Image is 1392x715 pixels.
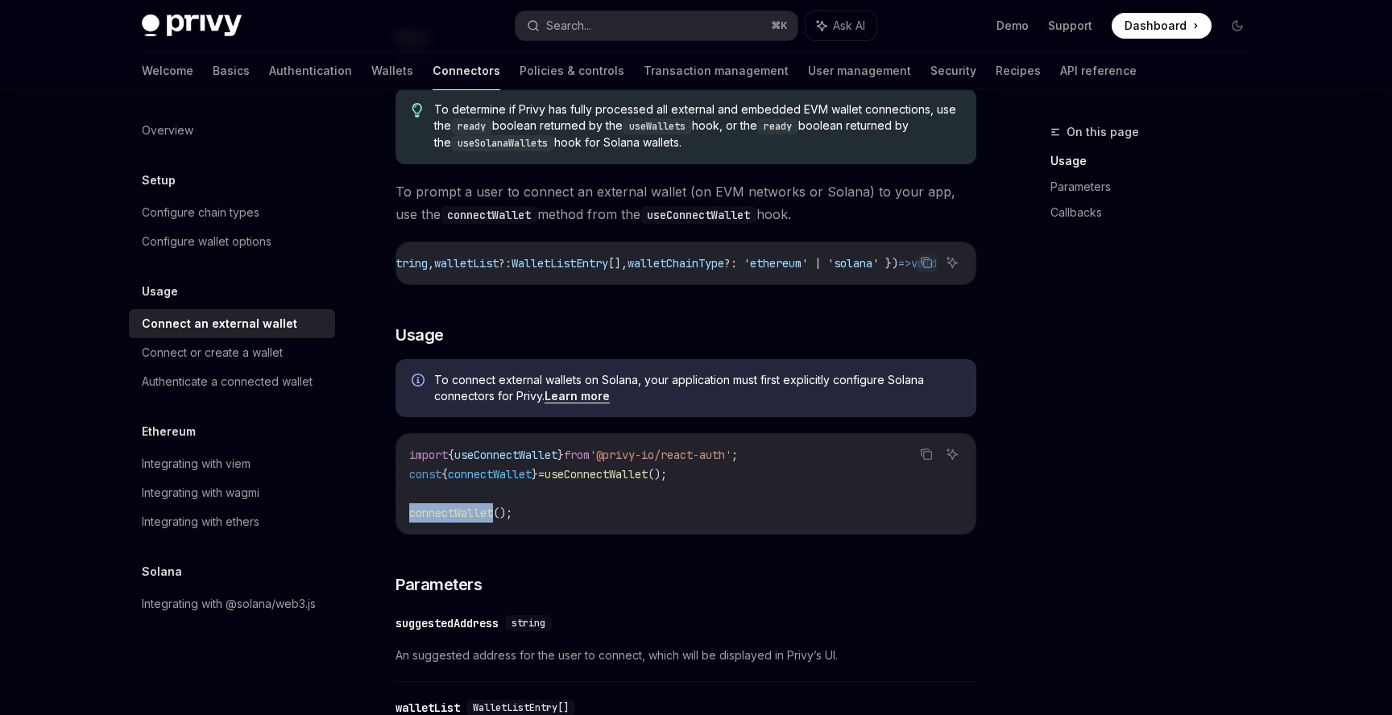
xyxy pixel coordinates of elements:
[545,389,610,403] a: Learn more
[441,467,448,481] span: {
[1048,18,1092,34] a: Support
[142,121,193,140] div: Overview
[142,372,313,391] div: Authenticate a connected wallet
[516,11,797,40] button: Search...⌘K
[648,467,667,481] span: ();
[802,256,834,271] span: ' | '
[512,617,545,630] span: string
[129,309,335,338] a: Connect an external wallet
[731,448,738,462] span: ;
[142,203,259,222] div: Configure chain types
[129,507,335,536] a: Integrating with ethers
[428,256,434,271] span: ,
[546,16,591,35] div: Search...
[538,467,545,481] span: =
[1060,52,1137,90] a: API reference
[396,615,499,631] div: suggestedAddress
[771,19,788,32] span: ⌘ K
[872,256,898,271] span: ' })
[142,232,271,251] div: Configure wallet options
[1050,200,1263,225] a: Callbacks
[1067,122,1139,142] span: On this page
[409,506,493,520] span: connectWallet
[1125,18,1187,34] span: Dashboard
[409,467,441,481] span: const
[898,256,911,271] span: =>
[834,256,872,271] span: solana
[396,573,482,596] span: Parameters
[996,18,1029,34] a: Demo
[389,256,428,271] span: string
[1050,174,1263,200] a: Parameters
[512,256,608,271] span: WalletListEntry
[129,116,335,145] a: Overview
[911,256,937,271] span: void
[396,646,976,665] span: An suggested address for the user to connect, which will be displayed in Privy’s UI.
[499,256,512,271] span: ?:
[451,135,554,151] code: useSolanaWallets
[724,256,750,271] span: ?: '
[806,11,876,40] button: Ask AI
[129,367,335,396] a: Authenticate a connected wallet
[213,52,250,90] a: Basics
[833,18,865,34] span: Ask AI
[916,444,937,465] button: Copy the contents from the code block
[590,448,731,462] span: '@privy-io/react-auth'
[409,448,448,462] span: import
[142,282,178,301] h5: Usage
[434,372,960,404] span: To connect external wallets on Solana, your application must first explicitly configure Solana co...
[142,422,196,441] h5: Ethereum
[412,103,423,118] svg: Tip
[1224,13,1250,39] button: Toggle dark mode
[1112,13,1212,39] a: Dashboard
[129,449,335,478] a: Integrating with viem
[434,256,499,271] span: walletList
[129,589,335,618] a: Integrating with @solana/web3.js
[433,52,500,90] a: Connectors
[557,448,564,462] span: }
[396,324,444,346] span: Usage
[757,118,798,134] code: ready
[129,478,335,507] a: Integrating with wagmi
[930,52,976,90] a: Security
[129,198,335,227] a: Configure chain types
[142,343,283,362] div: Connect or create a wallet
[448,467,532,481] span: connectWallet
[448,448,454,462] span: {
[545,467,648,481] span: useConnectWallet
[412,374,428,390] svg: Info
[142,454,251,473] div: Integrating with viem
[493,506,512,520] span: ();
[451,118,492,134] code: ready
[129,338,335,367] a: Connect or create a wallet
[142,14,242,37] img: dark logo
[942,444,963,465] button: Ask AI
[142,594,316,614] div: Integrating with @solana/web3.js
[454,448,557,462] span: useConnectWallet
[808,52,911,90] a: User management
[142,512,259,531] div: Integrating with ethers
[623,118,692,134] code: useWallets
[142,314,297,333] div: Connect an external wallet
[142,562,182,581] h5: Solana
[129,227,335,256] a: Configure wallet options
[441,206,537,224] code: connectWallet
[1050,148,1263,174] a: Usage
[996,52,1041,90] a: Recipes
[628,256,724,271] span: walletChainType
[942,252,963,273] button: Ask AI
[142,52,193,90] a: Welcome
[396,180,976,225] span: To prompt a user to connect an external wallet (on EVM networks or Solana) to your app, use the m...
[371,52,413,90] a: Wallets
[916,252,937,273] button: Copy the contents from the code block
[564,448,590,462] span: from
[473,701,569,714] span: WalletListEntry[]
[269,52,352,90] a: Authentication
[750,256,802,271] span: ethereum
[640,206,756,224] code: useConnectWallet
[142,171,176,190] h5: Setup
[434,101,960,151] span: To determine if Privy has fully processed all external and embedded EVM wallet connections, use t...
[142,483,259,502] div: Integrating with wagmi
[644,52,789,90] a: Transaction management
[608,256,628,271] span: [],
